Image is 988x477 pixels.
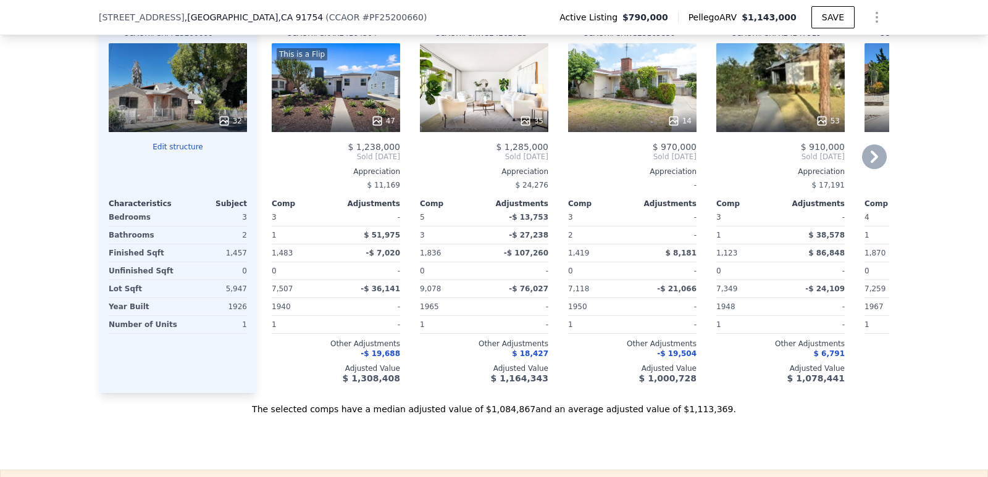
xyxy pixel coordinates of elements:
div: ( ) [325,11,427,23]
div: Subject [178,199,247,209]
div: Adjusted Value [272,363,400,373]
div: Other Adjustments [568,339,697,349]
span: $ 18,427 [512,349,548,358]
div: - [635,209,697,226]
div: - [487,298,548,315]
div: Adjusted Value [420,363,548,373]
div: Comp [716,199,781,209]
div: Bathrooms [109,226,175,244]
div: - [487,262,548,280]
div: 2 [180,226,247,244]
div: Other Adjustments [272,339,400,349]
span: 0 [420,267,425,275]
div: Other Adjustments [420,339,548,349]
span: 0 [272,267,277,275]
div: Number of Units [109,316,177,333]
button: SAVE [811,6,855,28]
span: -$ 107,260 [504,249,548,257]
span: $ 86,848 [808,249,845,257]
div: 3 [180,209,247,226]
span: $ 24,276 [516,181,548,189]
div: Appreciation [420,167,548,176]
span: $1,143,000 [742,12,797,22]
div: Adjusted Value [568,363,697,373]
span: 0 [568,267,573,275]
div: 1 [272,316,333,333]
span: , [GEOGRAPHIC_DATA] [185,11,323,23]
span: -$ 36,141 [361,284,400,293]
div: 47 [371,115,395,127]
div: 1940 [272,298,333,315]
div: - [783,316,845,333]
div: 1967 [865,298,926,315]
div: 1,457 [180,244,247,262]
span: 0 [716,267,721,275]
div: Other Adjustments [716,339,845,349]
span: 1,836 [420,249,441,257]
span: $ 1,238,000 [348,142,400,152]
div: 2 [568,226,630,244]
div: 3 [420,226,482,244]
div: The selected comps have a median adjusted value of $1,084,867 and an average adjusted value of $1... [99,393,889,415]
div: 1 [568,316,630,333]
div: Comp [272,199,336,209]
span: 5 [420,213,425,222]
div: 1 [716,226,778,244]
div: - [338,262,400,280]
span: -$ 7,020 [366,249,400,257]
span: $ 1,000,728 [639,373,697,383]
span: # PF25200660 [362,12,424,22]
span: 7,118 [568,284,589,293]
div: Appreciation [568,167,697,176]
div: 14 [668,115,692,127]
div: Year Built [109,298,175,315]
span: -$ 24,109 [805,284,845,293]
div: - [635,262,697,280]
span: 9,078 [420,284,441,293]
div: Appreciation [272,167,400,176]
div: - [568,176,697,194]
div: - [783,298,845,315]
span: 3 [272,213,277,222]
div: - [338,316,400,333]
button: Show Options [865,5,889,30]
div: 1 [716,316,778,333]
div: Finished Sqft [109,244,175,262]
span: 7,507 [272,284,293,293]
span: 3 [568,213,573,222]
div: - [635,226,697,244]
div: 1 [865,316,926,333]
span: 1,870 [865,249,885,257]
div: Comp [420,199,484,209]
div: Characteristics [109,199,178,209]
span: $790,000 [622,11,668,23]
span: Sold [DATE] [420,152,548,162]
span: $ 1,164,343 [491,373,548,383]
span: 1,419 [568,249,589,257]
span: 1,123 [716,249,737,257]
div: 35 [519,115,543,127]
div: 1965 [420,298,482,315]
div: 1 [272,226,333,244]
span: $ 1,078,441 [787,373,845,383]
span: $ 910,000 [801,142,845,152]
span: $ 1,285,000 [496,142,548,152]
span: -$ 19,504 [657,349,697,358]
div: 32 [218,115,242,127]
div: 1 [865,226,926,244]
div: - [338,209,400,226]
div: Lot Sqft [109,280,175,297]
span: -$ 76,027 [509,284,548,293]
div: Adjustments [336,199,400,209]
div: 1926 [180,298,247,315]
div: This is a Flip [277,48,327,60]
button: Edit structure [109,142,247,152]
div: 1 [182,316,247,333]
span: $ 51,975 [364,231,400,239]
div: Adjustments [781,199,845,209]
div: 1948 [716,298,778,315]
span: $ 1,308,408 [343,373,400,383]
div: 1950 [568,298,630,315]
span: $ 970,000 [653,142,697,152]
span: $ 6,791 [814,349,845,358]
